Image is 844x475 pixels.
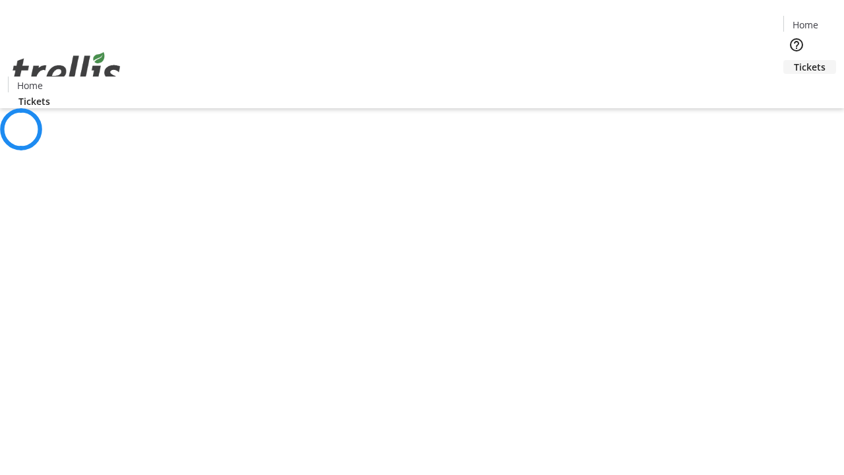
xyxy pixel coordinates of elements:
span: Home [17,79,43,92]
a: Home [784,18,826,32]
a: Tickets [8,94,61,108]
img: Orient E2E Organization RXeVok4OQN's Logo [8,38,125,104]
span: Tickets [18,94,50,108]
a: Tickets [783,60,836,74]
a: Home [9,79,51,92]
span: Tickets [794,60,826,74]
button: Cart [783,74,810,100]
span: Home [793,18,818,32]
button: Help [783,32,810,58]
